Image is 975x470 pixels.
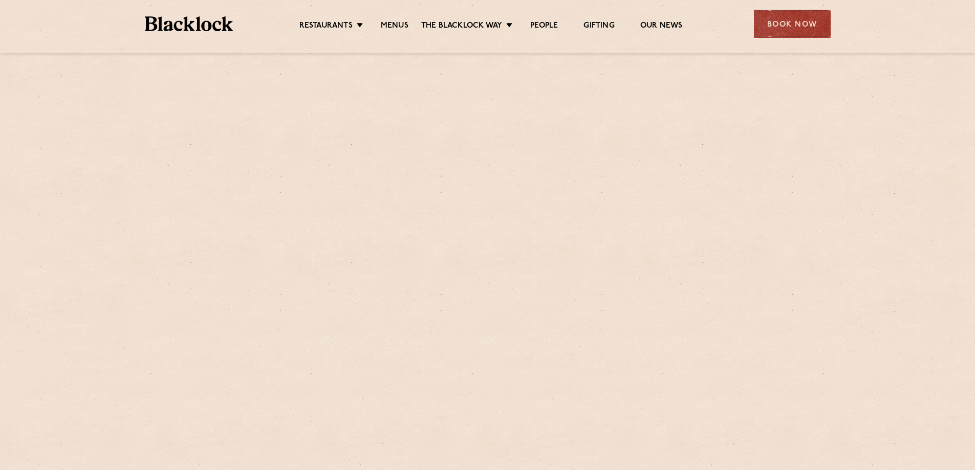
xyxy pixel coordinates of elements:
a: People [530,21,558,32]
a: Our News [640,21,683,32]
a: Restaurants [299,21,353,32]
a: Gifting [583,21,614,32]
a: The Blacklock Way [421,21,502,32]
img: BL_Textured_Logo-footer-cropped.svg [145,16,233,31]
div: Book Now [754,10,831,38]
a: Menus [381,21,408,32]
